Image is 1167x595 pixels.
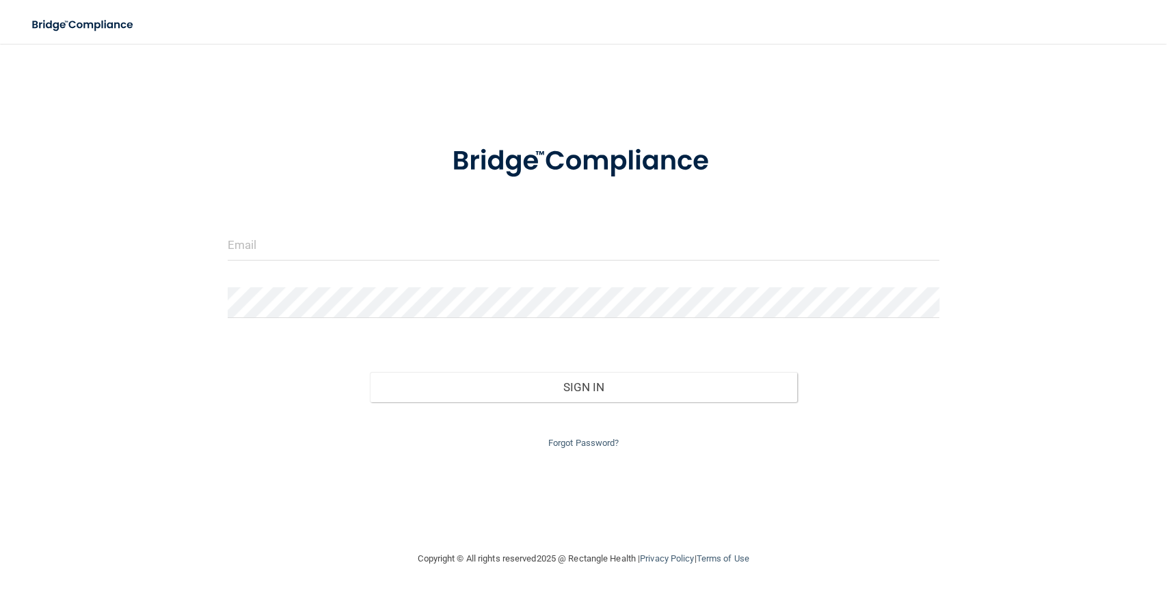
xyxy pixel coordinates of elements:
[930,498,1151,553] iframe: Drift Widget Chat Controller
[21,11,146,39] img: bridge_compliance_login_screen.278c3ca4.svg
[696,553,749,564] a: Terms of Use
[334,537,833,581] div: Copyright © All rights reserved 2025 @ Rectangle Health | |
[370,372,797,402] button: Sign In
[424,126,742,197] img: bridge_compliance_login_screen.278c3ca4.svg
[548,438,619,448] a: Forgot Password?
[640,553,694,564] a: Privacy Policy
[228,230,939,261] input: Email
